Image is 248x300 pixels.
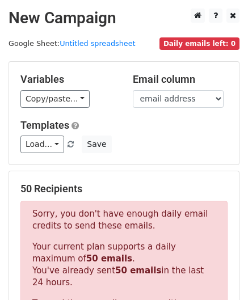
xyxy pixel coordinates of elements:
small: Google Sheet: [9,39,136,48]
p: Your current plan supports a daily maximum of . You've already sent in the last 24 hours. [32,241,216,289]
a: Daily emails left: 0 [159,39,239,48]
a: Load... [20,136,64,153]
a: Copy/paste... [20,90,90,108]
h2: New Campaign [9,9,239,28]
h5: Variables [20,73,116,86]
iframe: Chat Widget [191,246,248,300]
strong: 50 emails [115,265,161,276]
span: Daily emails left: 0 [159,37,239,50]
p: Sorry, you don't have enough daily email credits to send these emails. [32,208,216,232]
button: Save [82,136,111,153]
a: Untitled spreadsheet [60,39,135,48]
h5: 50 Recipients [20,183,228,195]
h5: Email column [133,73,228,86]
strong: 50 emails [86,253,132,264]
a: Templates [20,119,69,131]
